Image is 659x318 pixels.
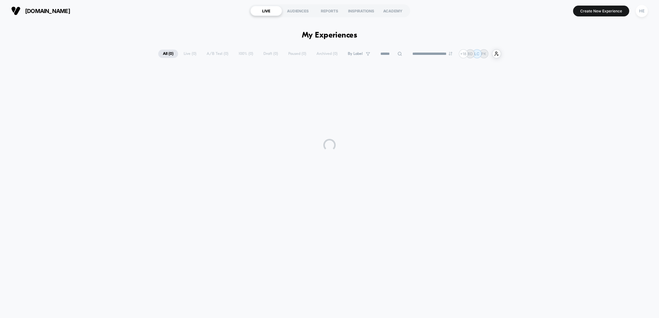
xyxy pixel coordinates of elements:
p: PK [481,51,486,56]
span: [DOMAIN_NAME] [25,8,70,14]
p: LC [474,51,479,56]
p: BD [468,51,473,56]
div: LIVE [250,6,282,16]
span: All ( 0 ) [158,50,178,58]
div: AUDIENCES [282,6,314,16]
span: By Label [348,51,363,56]
button: Create New Experience [573,6,629,16]
button: HE [634,5,650,17]
div: INSPIRATIONS [345,6,377,16]
div: + 18 [459,49,468,58]
div: HE [636,5,648,17]
img: end [449,52,452,55]
img: Visually logo [11,6,20,15]
div: REPORTS [314,6,345,16]
button: [DOMAIN_NAME] [9,6,72,16]
h1: My Experiences [302,31,357,40]
div: ACADEMY [377,6,409,16]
